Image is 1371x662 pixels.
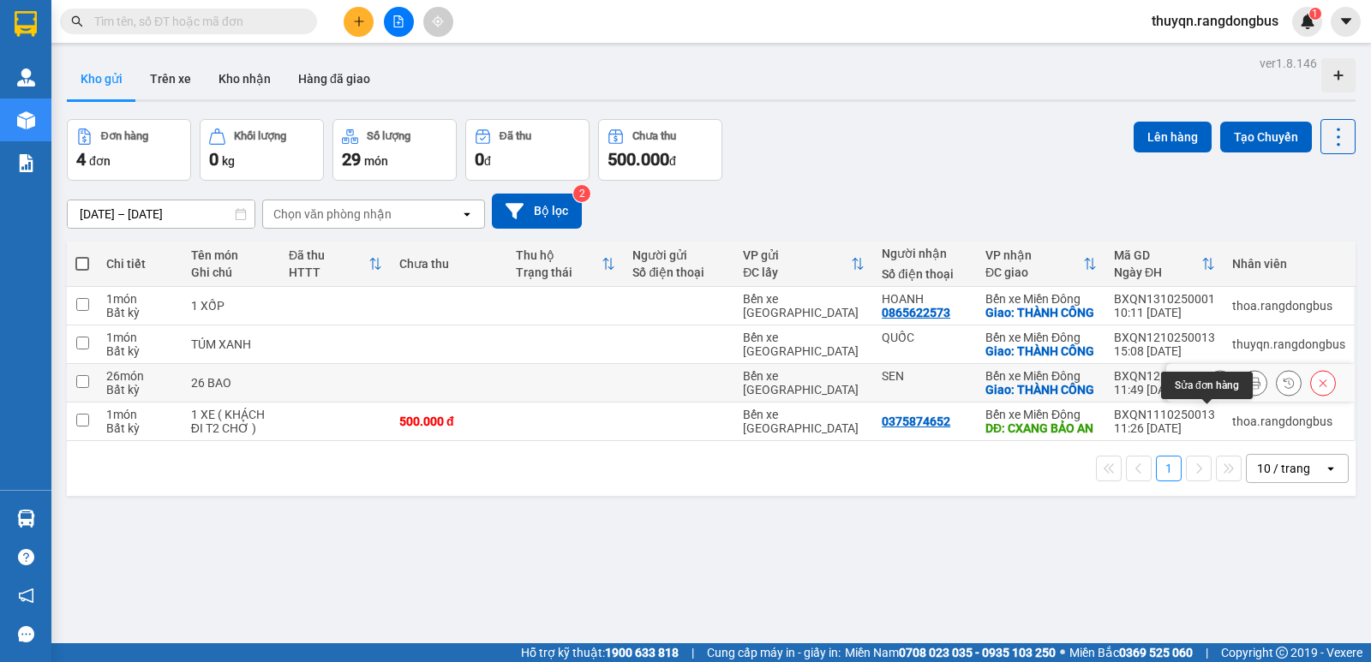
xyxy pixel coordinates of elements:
div: HTTT [289,265,368,279]
div: Mã GD [1114,248,1201,262]
div: Bến xe [GEOGRAPHIC_DATA] [743,369,865,397]
th: Toggle SortBy [1105,242,1224,287]
sup: 1 [1309,8,1321,20]
div: 11:49 [DATE] [1114,383,1215,397]
div: Bất kỳ [106,344,174,358]
div: Số lượng [367,130,410,142]
div: thoa.rangdongbus [1232,414,1345,428]
button: aim [423,7,453,37]
svg: open [1324,462,1338,475]
button: Số lượng29món [332,119,457,181]
span: Hỗ trợ kỹ thuật: [521,643,679,662]
span: notification [18,587,34,604]
div: QUỐC [882,331,968,344]
div: Sửa đơn hàng [1161,372,1253,399]
span: ⚪️ [1060,649,1065,656]
span: 4 [76,149,86,170]
button: Tạo Chuyến [1220,122,1312,152]
input: Tìm tên, số ĐT hoặc mã đơn [94,12,296,31]
strong: 0708 023 035 - 0935 103 250 [899,646,1056,659]
div: 500.000 đ [399,414,499,428]
div: Bến xe Miền Đông [985,408,1097,421]
span: question-circle [18,549,34,565]
div: Bến xe Miền Đông [985,369,1097,383]
span: 1 [1312,8,1318,20]
span: aim [432,15,444,27]
div: thoa.rangdongbus [1232,299,1345,313]
span: Cung cấp máy in - giấy in: [707,643,841,662]
div: Người gửi [632,248,726,262]
div: 15:08 [DATE] [1114,344,1215,358]
div: VP gửi [743,248,851,262]
div: Sửa đơn hàng [1207,370,1233,396]
div: Bến xe [GEOGRAPHIC_DATA] [743,331,865,358]
span: 0 [209,149,219,170]
div: ĐC lấy [743,265,851,279]
button: Bộ lọc [492,194,582,229]
div: 26 BAO [191,376,272,390]
div: Giao: THÀNH CÔNG [985,344,1097,358]
div: Chưa thu [632,130,676,142]
div: Giao: THÀNH CÔNG [985,383,1097,397]
img: warehouse-icon [17,111,35,129]
div: HOANH [882,292,968,306]
button: Kho gửi [67,58,136,99]
div: Nhân viên [1232,257,1345,271]
img: icon-new-feature [1300,14,1315,29]
div: BXQN1210250013 [1114,331,1215,344]
div: Trạng thái [516,265,602,279]
div: Bất kỳ [106,306,174,319]
div: 26 món [106,369,174,383]
div: Bến xe Miền Đông [985,331,1097,344]
div: 1 XỐP [191,299,272,313]
div: 0375874652 [882,414,950,428]
span: Miền Nam [845,643,1056,662]
button: plus [344,7,374,37]
div: Bất kỳ [106,383,174,397]
button: 1 [1156,456,1182,481]
div: Người nhận [882,247,968,260]
div: Đơn hàng [101,130,148,142]
div: Chi tiết [106,257,174,271]
th: Toggle SortBy [977,242,1105,287]
th: Toggle SortBy [507,242,624,287]
span: file-add [392,15,404,27]
button: file-add [384,7,414,37]
span: kg [222,154,235,168]
span: món [364,154,388,168]
div: Giao: THÀNH CÔNG [985,306,1097,319]
span: copyright [1276,647,1288,659]
span: thuyqn.rangdongbus [1138,10,1292,32]
div: 1 món [106,292,174,306]
span: 0 [475,149,484,170]
div: thuyqn.rangdongbus [1232,337,1345,351]
div: Đã thu [289,248,368,262]
div: 10 / trang [1257,460,1310,477]
th: Toggle SortBy [734,242,873,287]
button: Đơn hàng4đơn [67,119,191,181]
div: BXQN1210250003 [1114,369,1215,383]
div: Thu hộ [516,248,602,262]
div: Số điện thoại [882,267,968,281]
span: đơn [89,154,111,168]
span: message [18,626,34,642]
button: caret-down [1331,7,1361,37]
div: 10:11 [DATE] [1114,306,1215,319]
div: ver 1.8.146 [1260,54,1317,73]
span: caret-down [1338,14,1354,29]
span: search [71,15,83,27]
button: Đã thu0đ [465,119,590,181]
div: 1 món [106,408,174,421]
strong: 0369 525 060 [1119,646,1193,659]
div: Ngày ĐH [1114,265,1201,279]
input: Select a date range. [68,200,254,228]
div: Bến xe [GEOGRAPHIC_DATA] [743,408,865,435]
div: Ghi chú [191,265,272,279]
span: | [1206,643,1208,662]
button: Kho nhận [205,58,284,99]
button: Hàng đã giao [284,58,384,99]
th: Toggle SortBy [280,242,391,287]
div: 0865622573 [882,306,950,319]
button: Chưa thu500.000đ [598,119,722,181]
div: Tên món [191,248,272,262]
